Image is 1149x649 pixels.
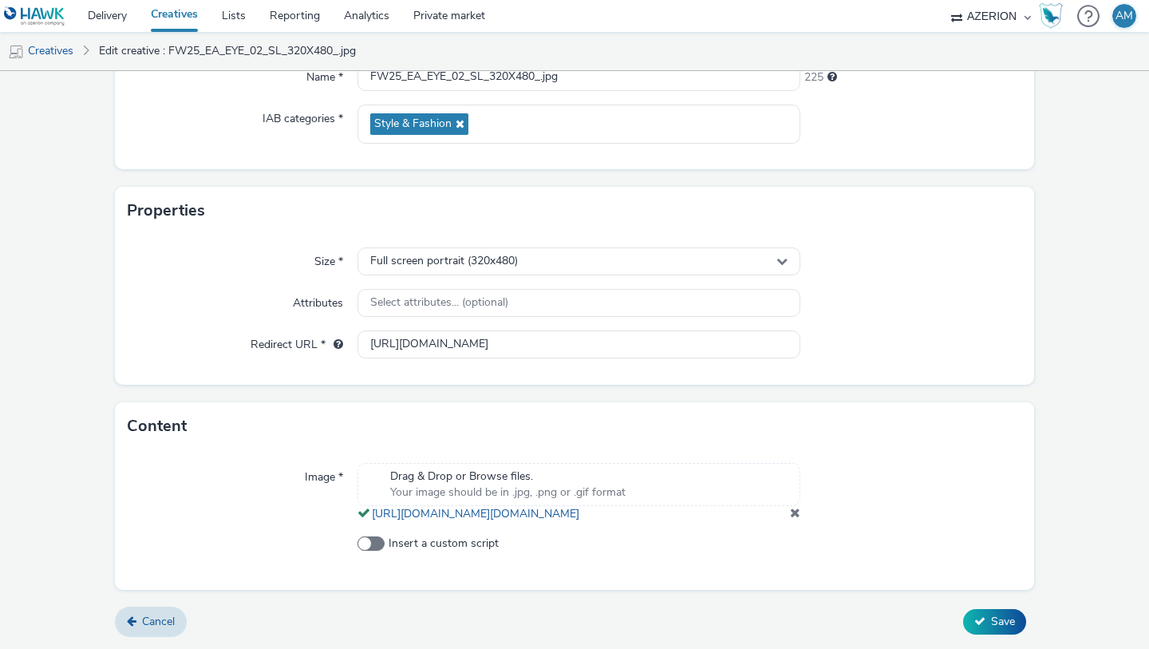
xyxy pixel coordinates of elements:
label: Name * [300,63,349,85]
img: undefined Logo [4,6,65,26]
span: Full screen portrait (320x480) [370,255,518,268]
span: Insert a custom script [389,536,499,552]
label: Size * [308,247,349,270]
label: IAB categories * [256,105,349,127]
input: Name [357,63,800,91]
div: URL will be used as a validation URL with some SSPs and it will be the redirection URL of your cr... [326,337,343,353]
img: Hawk Academy [1039,3,1063,29]
div: AM [1115,4,1133,28]
a: [URL][DOMAIN_NAME][DOMAIN_NAME] [372,506,586,521]
img: mobile [8,44,24,60]
h3: Content [127,414,187,438]
a: Hawk Academy [1039,3,1069,29]
div: Maximum 255 characters [827,69,837,85]
a: Edit creative : FW25_EA_EYE_02_SL_320X480_.jpg [91,32,364,70]
a: Cancel [115,607,187,637]
label: Image * [298,463,349,485]
span: 225 [804,69,823,85]
span: Your image should be in .jpg, .png or .gif format [390,485,626,501]
span: Save [991,614,1015,629]
label: Redirect URL * [244,330,349,353]
input: url... [357,330,800,358]
span: Cancel [142,614,175,629]
h3: Properties [127,199,205,223]
label: Attributes [286,289,349,311]
span: Style & Fashion [374,117,452,131]
span: Drag & Drop or Browse files. [390,469,626,485]
button: Save [963,609,1026,635]
span: Select attributes... (optional) [370,296,508,310]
